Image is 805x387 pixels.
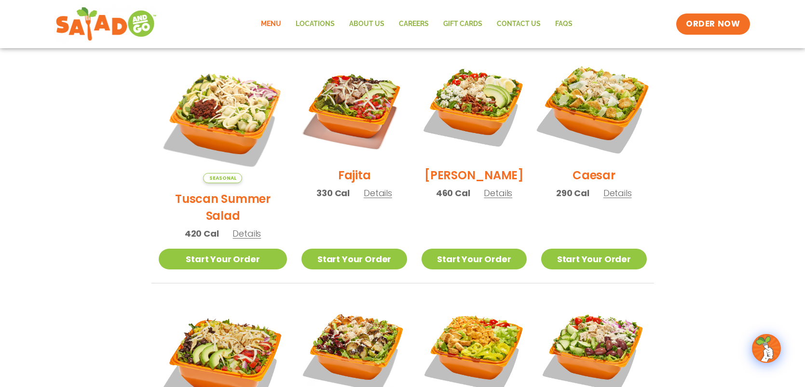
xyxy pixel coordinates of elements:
a: FAQs [548,13,580,35]
span: Details [603,187,632,199]
span: Details [484,187,512,199]
span: Details [364,187,392,199]
span: ORDER NOW [686,18,740,30]
a: Start Your Order [422,249,527,269]
span: 330 Cal [316,187,350,200]
h2: Caesar [573,167,615,184]
a: GIFT CARDS [436,13,490,35]
span: 420 Cal [185,227,219,240]
a: Contact Us [490,13,548,35]
span: Seasonal [203,173,242,183]
img: Product photo for Tuscan Summer Salad [159,54,287,183]
a: Start Your Order [301,249,407,269]
a: Careers [392,13,436,35]
a: ORDER NOW [676,13,750,35]
a: Start Your Order [541,249,646,269]
img: new-SAG-logo-768×292 [55,5,157,43]
img: Product photo for Cobb Salad [422,54,527,160]
h2: [PERSON_NAME] [424,167,524,184]
img: Product photo for Fajita Salad [301,54,407,160]
a: Menu [254,13,288,35]
span: 460 Cal [436,187,470,200]
img: Product photo for Caesar Salad [532,45,655,169]
h2: Fajita [338,167,371,184]
a: Locations [288,13,342,35]
a: About Us [342,13,392,35]
img: wpChatIcon [753,335,780,362]
h2: Tuscan Summer Salad [159,190,287,224]
span: Details [232,227,261,240]
nav: Menu [254,13,580,35]
a: Start Your Order [159,249,287,269]
span: 290 Cal [556,187,589,200]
